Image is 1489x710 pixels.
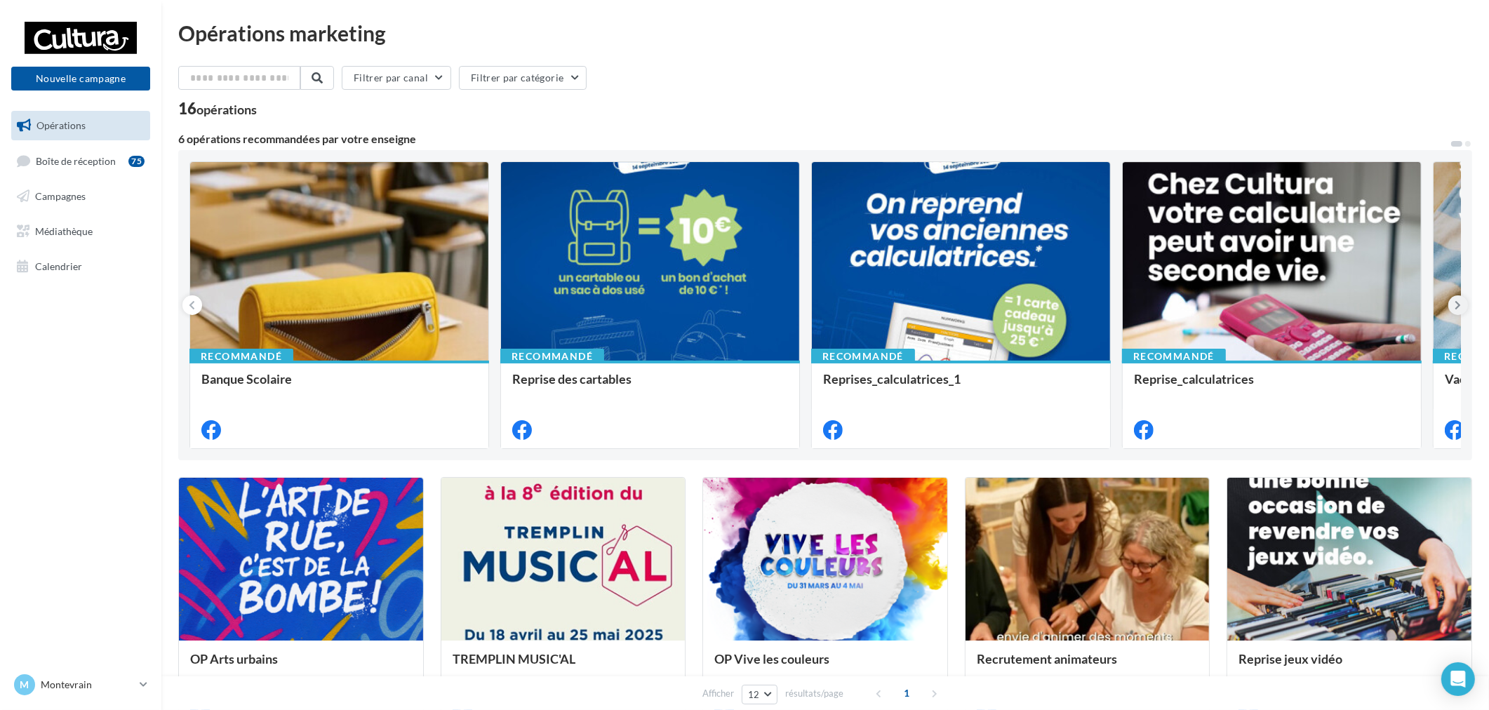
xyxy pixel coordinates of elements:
span: M [20,678,29,692]
div: OP Arts urbains [190,652,412,680]
div: 75 [128,156,145,167]
a: Campagnes [8,182,153,211]
span: 12 [748,689,760,700]
div: Reprise_calculatrices [1134,372,1410,400]
div: Banque Scolaire [201,372,477,400]
div: Recommandé [811,349,915,364]
div: OP Vive les couleurs [714,652,936,680]
button: Filtrer par canal [342,66,451,90]
span: Opérations [36,119,86,131]
span: Médiathèque [35,225,93,237]
a: Opérations [8,111,153,140]
span: Afficher [702,687,734,700]
p: Montevrain [41,678,134,692]
div: Recommandé [189,349,293,364]
span: 1 [895,682,918,704]
button: Nouvelle campagne [11,67,150,91]
span: Calendrier [35,260,82,272]
div: opérations [196,103,257,116]
span: résultats/page [785,687,843,700]
div: 16 [178,101,257,116]
div: Opérations marketing [178,22,1472,43]
div: 6 opérations recommandées par votre enseigne [178,133,1450,145]
div: Recommandé [500,349,604,364]
a: M Montevrain [11,671,150,698]
div: Reprise jeux vidéo [1238,652,1460,680]
a: Médiathèque [8,217,153,246]
a: Boîte de réception75 [8,146,153,176]
div: Reprises_calculatrices_1 [823,372,1099,400]
div: Recrutement animateurs [977,652,1198,680]
a: Calendrier [8,252,153,281]
button: Filtrer par catégorie [459,66,587,90]
span: Campagnes [35,190,86,202]
div: Open Intercom Messenger [1441,662,1475,696]
button: 12 [742,685,777,704]
span: Boîte de réception [36,154,116,166]
div: TREMPLIN MUSIC'AL [453,652,674,680]
div: Recommandé [1122,349,1226,364]
div: Reprise des cartables [512,372,788,400]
